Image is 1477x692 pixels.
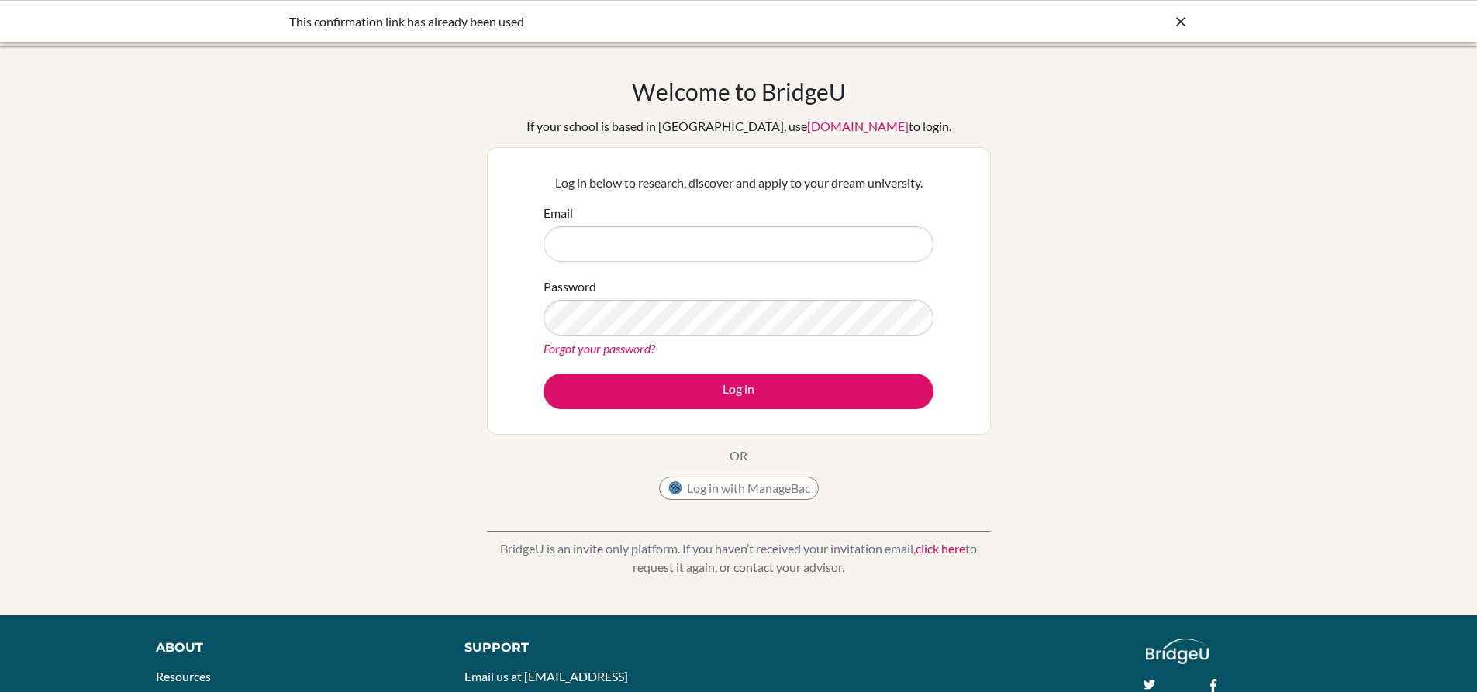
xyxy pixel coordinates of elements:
img: logo_white@2x-f4f0deed5e89b7ecb1c2cc34c3e3d731f90f0f143d5ea2071677605dd97b5244.png [1146,639,1209,664]
div: This confirmation link has already been used [289,12,956,31]
h1: Welcome to BridgeU [632,77,846,105]
button: Log in [544,374,933,409]
div: About [156,639,430,657]
a: [DOMAIN_NAME] [807,119,909,133]
a: Resources [156,669,211,683]
a: click here [916,541,965,556]
p: Log in below to research, discover and apply to your dream university. [544,174,933,192]
label: Email [544,204,573,222]
p: BridgeU is an invite only platform. If you haven’t received your invitation email, to request it ... [487,539,991,577]
label: Password [544,277,596,296]
div: Support [464,639,720,657]
a: Forgot your password? [544,341,655,356]
button: Log in with ManageBac [659,477,819,500]
p: OR [730,446,747,465]
div: If your school is based in [GEOGRAPHIC_DATA], use to login. [526,117,951,136]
